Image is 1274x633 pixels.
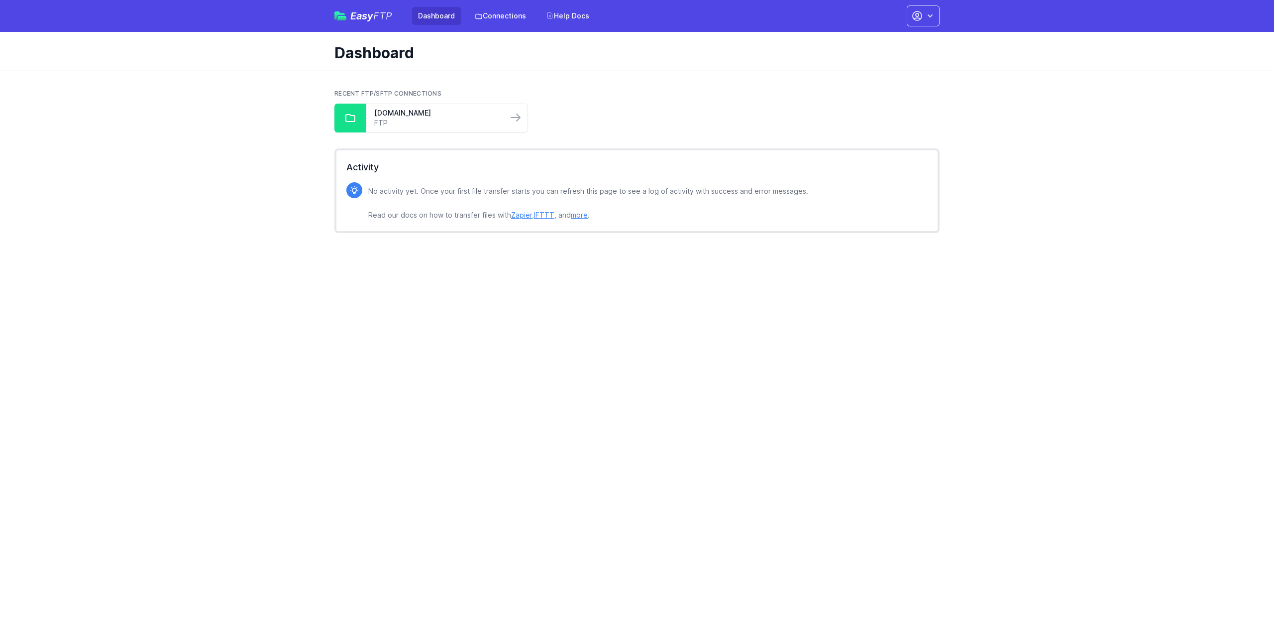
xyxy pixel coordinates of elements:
a: [DOMAIN_NAME] [374,108,500,118]
img: easyftp_logo.png [334,11,346,20]
h1: Dashboard [334,44,932,62]
a: Help Docs [540,7,595,25]
h2: Activity [346,160,928,174]
a: EasyFTP [334,11,392,21]
span: FTP [373,10,392,22]
h2: Recent FTP/SFTP Connections [334,90,940,98]
a: Connections [469,7,532,25]
span: Easy [350,11,392,21]
p: No activity yet. Once your first file transfer starts you can refresh this page to see a log of a... [368,185,808,221]
a: Zapier [511,211,532,219]
a: IFTTT [534,211,554,219]
a: FTP [374,118,500,128]
a: Dashboard [412,7,461,25]
a: more [571,211,588,219]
